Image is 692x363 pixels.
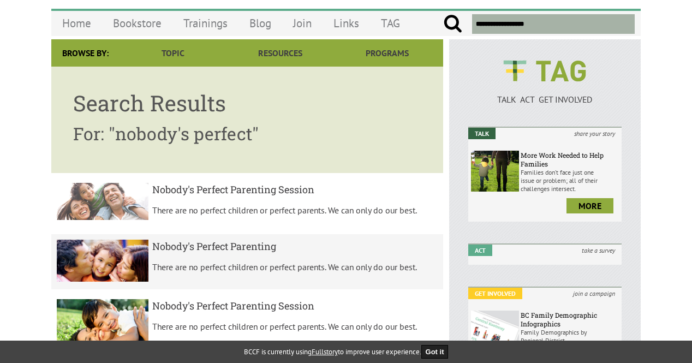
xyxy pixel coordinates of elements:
h5: Nobody's Perfect Parenting Session [152,183,438,196]
a: Home [51,10,102,36]
h5: Nobody's Perfect Parenting Session [152,299,438,312]
button: Got it [421,345,449,359]
h1: Search Results [73,88,421,117]
img: result.title [57,183,148,221]
p: There are no perfect children or perfect parents. We can only do our best. [152,261,438,272]
h2: For: "nobody's perfect" [73,122,421,145]
p: There are no perfect children or perfect parents. We can only do our best. [152,205,438,216]
a: Links [323,10,370,36]
a: Join [282,10,323,36]
em: Get Involved [468,288,522,299]
a: Fullstory [312,347,338,356]
a: Bookstore [102,10,172,36]
p: Families don’t face just one issue or problem; all of their challenges intersect. [521,168,619,193]
img: result.title [57,240,148,282]
h6: More Work Needed to Help Families [521,151,619,168]
i: share your story [568,128,622,139]
p: TALK ACT GET INVOLVED [468,94,622,105]
h6: BC Family Demographic Infographics [521,311,619,328]
a: TAG [370,10,411,36]
a: TALK ACT GET INVOLVED [468,83,622,105]
a: result.title Nobody's Perfect Parenting There are no perfect children or perfect parents. We can ... [51,234,443,290]
a: Blog [238,10,282,36]
i: join a campaign [566,288,622,299]
a: Resources [226,39,333,67]
p: There are no perfect children or perfect parents. We can only do our best. [152,321,438,332]
a: result.title Nobody's Perfect Parenting Session There are no perfect children or perfect parents.... [51,177,443,230]
h5: Nobody's Perfect Parenting [152,240,438,253]
a: result.title Nobody's Perfect Parenting Session There are no perfect children or perfect parents.... [51,294,443,357]
em: Talk [468,128,496,139]
a: Trainings [172,10,238,36]
i: take a survey [575,245,622,256]
a: Programs [334,39,441,67]
a: more [566,198,613,213]
img: BCCF's TAG Logo [496,50,594,92]
em: Act [468,245,492,256]
p: Family Demographics by Regional District [521,328,619,344]
div: Browse By: [51,39,120,67]
img: result.title [57,299,148,349]
a: Topic [120,39,226,67]
input: Submit [443,14,462,34]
